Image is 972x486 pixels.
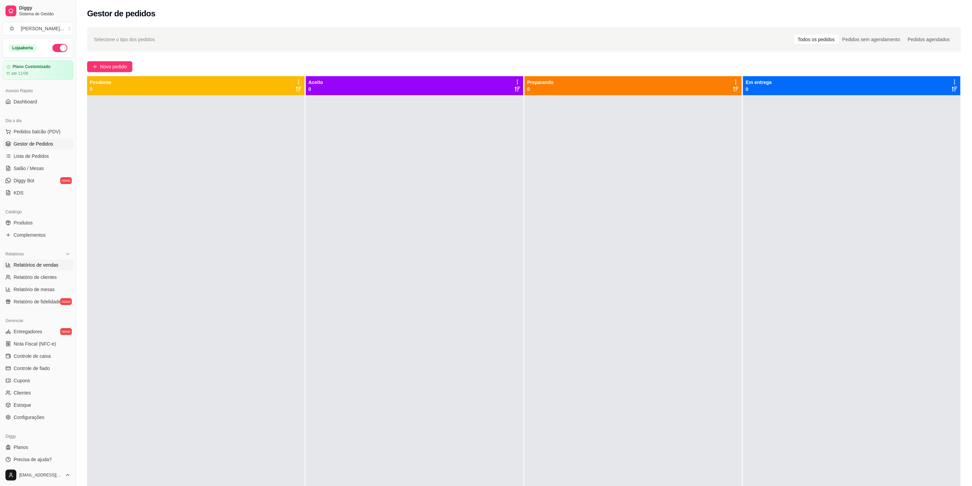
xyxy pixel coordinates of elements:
span: Configurações [14,414,44,421]
span: Precisa de ajuda? [14,456,52,463]
p: 0 [746,86,772,93]
a: Relatório de clientes [3,272,73,283]
article: Plano Customizado [13,64,50,69]
a: Controle de caixa [3,351,73,362]
span: plus [93,64,97,69]
span: Gestor de Pedidos [14,140,53,147]
a: Plano Customizadoaté 11/09 [3,61,73,80]
p: Aceito [309,79,323,86]
span: Controle de caixa [14,353,51,359]
span: Produtos [14,219,33,226]
div: Pedidos agendados [904,35,954,44]
button: Alterar Status [52,44,67,52]
div: Todos os pedidos [794,35,839,44]
a: DiggySistema de Gestão [3,3,73,19]
span: Relatório de mesas [14,286,55,293]
span: Clientes [14,389,31,396]
a: Relatório de fidelidadenovo [3,296,73,307]
p: 0 [527,86,554,93]
div: Diggy [3,431,73,442]
span: [EMAIL_ADDRESS][DOMAIN_NAME] [19,472,62,478]
div: [PERSON_NAME] ... [21,25,64,32]
h2: Gestor de pedidos [87,8,155,19]
span: KDS [14,189,23,196]
a: Entregadoresnovo [3,326,73,337]
a: Produtos [3,217,73,228]
a: Configurações [3,412,73,423]
p: 0 [90,86,111,93]
span: Estoque [14,402,31,408]
a: Salão / Mesas [3,163,73,174]
article: até 11/09 [11,71,28,76]
span: Pedidos balcão (PDV) [14,128,61,135]
span: D [9,25,15,32]
div: Acesso Rápido [3,85,73,96]
span: Planos [14,444,28,451]
div: Loja aberta [9,44,37,52]
span: Relatórios de vendas [14,262,59,268]
a: Cupons [3,375,73,386]
p: Preparando [527,79,554,86]
a: Relatório de mesas [3,284,73,295]
span: Diggy Bot [14,177,34,184]
a: Lista de Pedidos [3,151,73,162]
a: Gestor de Pedidos [3,138,73,149]
div: Pedidos sem agendamento [839,35,904,44]
button: Novo pedido [87,61,132,72]
p: 0 [309,86,323,93]
a: Dashboard [3,96,73,107]
div: Catálogo [3,206,73,217]
span: Selecione o tipo dos pedidos [94,36,155,43]
button: [EMAIL_ADDRESS][DOMAIN_NAME] [3,467,73,483]
span: Nota Fiscal (NFC-e) [14,340,56,347]
span: Salão / Mesas [14,165,44,172]
a: Planos [3,442,73,453]
p: Em entrega [746,79,772,86]
a: Clientes [3,387,73,398]
span: Lista de Pedidos [14,153,49,160]
button: Select a team [3,22,73,35]
span: Relatórios [5,251,24,257]
button: Pedidos balcão (PDV) [3,126,73,137]
span: Relatório de fidelidade [14,298,61,305]
span: Complementos [14,232,46,238]
a: Estoque [3,400,73,410]
a: Nota Fiscal (NFC-e) [3,338,73,349]
span: Novo pedido [100,63,127,70]
div: Dia a dia [3,115,73,126]
a: Relatórios de vendas [3,259,73,270]
span: Entregadores [14,328,42,335]
span: Sistema de Gestão [19,11,70,17]
a: Diggy Botnovo [3,175,73,186]
a: Controle de fiado [3,363,73,374]
a: Complementos [3,230,73,240]
p: Pendente [90,79,111,86]
div: Gerenciar [3,315,73,326]
a: KDS [3,187,73,198]
span: Relatório de clientes [14,274,57,281]
span: Cupons [14,377,30,384]
span: Dashboard [14,98,37,105]
a: Precisa de ajuda? [3,454,73,465]
span: Controle de fiado [14,365,50,372]
span: Diggy [19,5,70,11]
